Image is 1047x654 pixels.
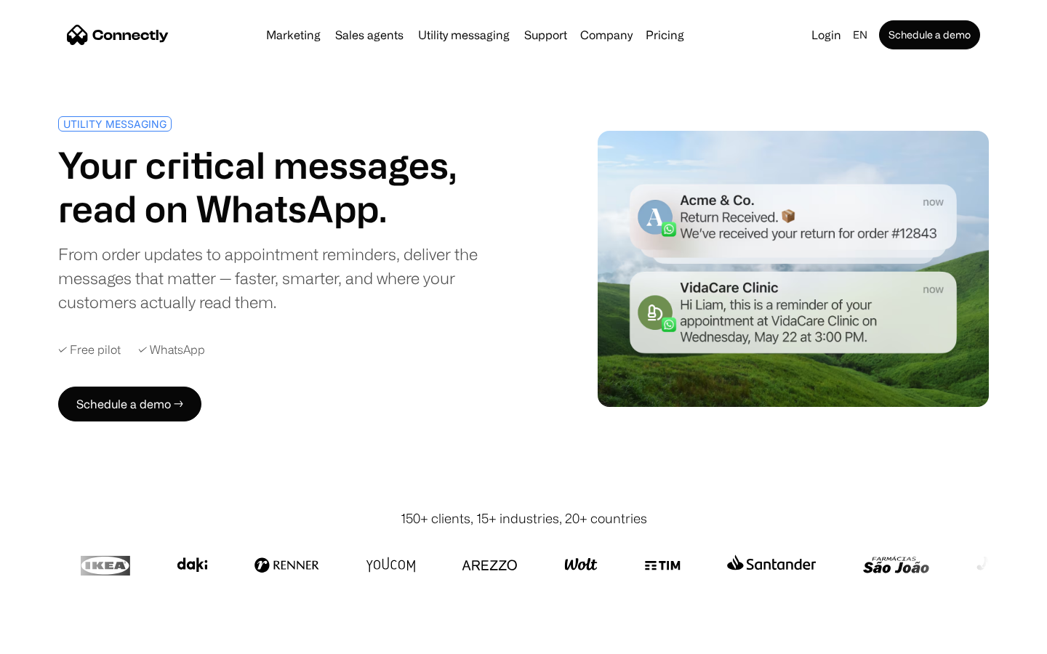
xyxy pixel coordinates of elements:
a: Login [806,25,847,45]
div: en [847,25,876,45]
div: UTILITY MESSAGING [63,118,167,129]
aside: Language selected: English [15,627,87,649]
a: Schedule a demo → [58,387,201,421]
a: Marketing [260,29,326,41]
a: Utility messaging [412,29,516,41]
ul: Language list [29,629,87,649]
div: Company [580,25,633,45]
div: From order updates to appointment reminders, deliver the messages that matter — faster, smarter, ... [58,242,518,314]
a: Pricing [640,29,690,41]
a: Schedule a demo [879,20,980,49]
a: home [67,24,169,46]
h1: Your critical messages, read on WhatsApp. [58,143,518,230]
div: 150+ clients, 15+ industries, 20+ countries [401,509,647,528]
div: Company [576,25,637,45]
a: Sales agents [329,29,409,41]
a: Support [518,29,573,41]
div: ✓ WhatsApp [138,343,205,357]
div: en [853,25,867,45]
div: ✓ Free pilot [58,343,121,357]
